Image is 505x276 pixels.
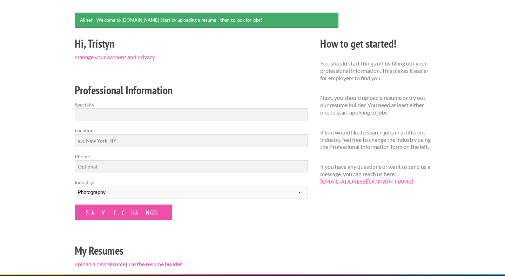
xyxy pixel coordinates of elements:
a: [EMAIL_ADDRESS][DOMAIN_NAME] [320,178,413,185]
p: If you have any questions or want to send us a message, you can reach us here: [320,163,431,185]
label: Location: [75,127,308,134]
label: Specialty: [75,101,308,108]
a: upload a new resume [75,261,126,267]
p: Next, you should upload a resume or try out our resume builder. You need at least either one to s... [320,94,431,116]
a: manage your account and privacy [75,54,155,60]
h2: Hi, Tristyn [75,36,308,51]
div: All set - Welcome to [DOMAIN_NAME] Start by uploading a resume - then go look for jobs! [75,13,339,28]
label: Phone: [75,153,308,160]
input: Optional [75,160,308,173]
label: Industry: [75,179,308,186]
div: | [68,35,314,274]
a: use the resume builder [127,261,182,267]
h2: My Resumes [75,243,308,258]
p: You should start things off by filling out your professional information. This makes it easier fo... [320,60,431,82]
p: If you would like to search jobs in a different industry, feel free to change the industry using ... [320,129,431,151]
input: Save Changes [75,205,172,220]
h2: How to get started! [320,36,431,51]
h2: Professional Information [75,82,308,98]
input: e.g. New York, NY [75,134,308,147]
